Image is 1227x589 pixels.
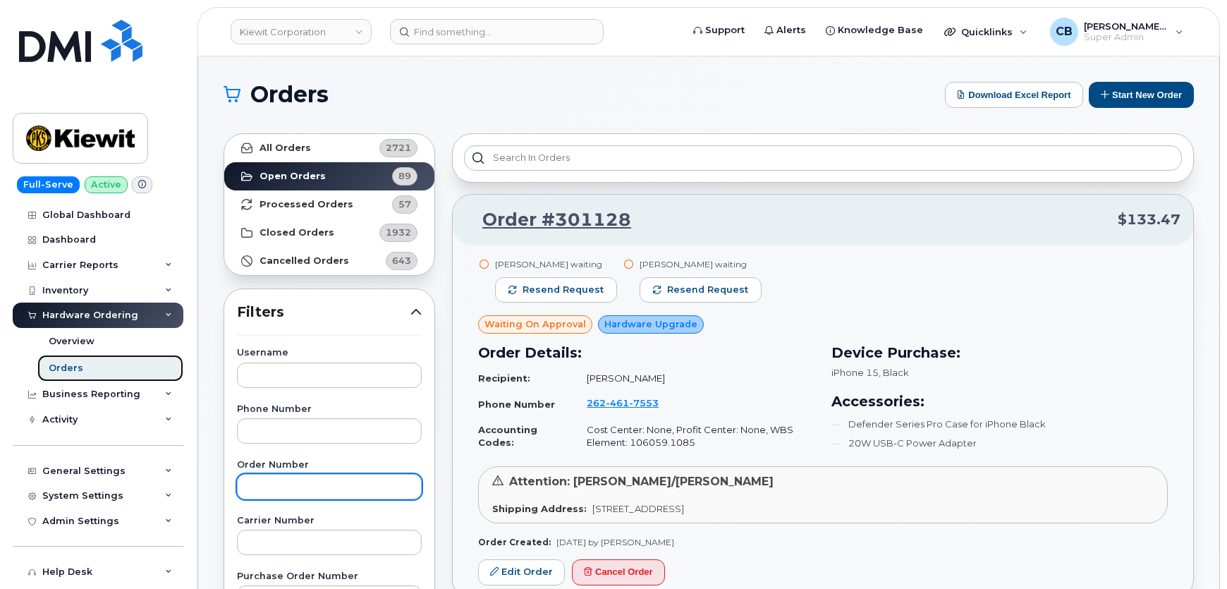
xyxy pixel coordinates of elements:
strong: Recipient: [478,372,530,384]
div: [PERSON_NAME] waiting [495,258,617,270]
button: Resend request [640,277,762,303]
span: 262 [587,397,659,408]
a: 2624617553 [587,397,676,408]
span: 1932 [386,226,411,239]
strong: Closed Orders [260,227,334,238]
iframe: Messenger Launcher [1166,528,1216,578]
label: Carrier Number [237,516,422,526]
span: Waiting On Approval [484,317,586,331]
span: Resend request [667,284,748,296]
button: Start New Order [1089,82,1194,108]
strong: All Orders [260,142,311,154]
span: Filters [237,302,410,322]
strong: Processed Orders [260,199,353,210]
button: Download Excel Report [945,82,1083,108]
strong: Open Orders [260,171,326,182]
a: Cancelled Orders643 [224,247,434,275]
label: Purchase Order Number [237,572,422,581]
span: $133.47 [1118,210,1180,230]
span: 461 [606,397,629,408]
span: iPhone 15 [831,367,879,378]
h3: Device Purchase: [831,342,1168,363]
span: 57 [398,198,411,211]
a: Edit Order [478,559,565,585]
a: Order #301128 [465,207,631,233]
span: 2721 [386,141,411,154]
span: Orders [250,84,329,105]
span: Hardware Upgrade [604,317,697,331]
strong: Order Created: [478,537,551,547]
td: [PERSON_NAME] [574,366,814,391]
strong: Accounting Codes: [478,424,537,449]
li: Defender Series Pro Case for iPhone Black [831,418,1168,431]
span: Resend request [523,284,604,296]
a: Open Orders89 [224,162,434,190]
label: Order Number [237,461,422,470]
a: All Orders2721 [224,134,434,162]
td: Cost Center: None, Profit Center: None, WBS Element: 106059.1085 [574,418,814,455]
span: 643 [392,254,411,267]
span: [DATE] by [PERSON_NAME] [556,537,674,547]
a: Closed Orders1932 [224,219,434,247]
span: , Black [879,367,909,378]
h3: Accessories: [831,391,1168,412]
li: 20W USB-C Power Adapter [831,437,1168,450]
button: Resend request [495,277,617,303]
strong: Shipping Address: [492,503,587,514]
span: [STREET_ADDRESS] [592,503,684,514]
span: Attention: [PERSON_NAME]/[PERSON_NAME] [509,475,774,488]
button: Cancel Order [572,559,665,585]
input: Search in orders [464,145,1182,171]
a: Processed Orders57 [224,190,434,219]
label: Phone Number [237,405,422,414]
strong: Cancelled Orders [260,255,349,267]
strong: Phone Number [478,399,555,410]
h3: Order Details: [478,342,814,363]
span: 89 [398,169,411,183]
span: 7553 [629,397,659,408]
div: [PERSON_NAME] waiting [640,258,762,270]
label: Username [237,348,422,358]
